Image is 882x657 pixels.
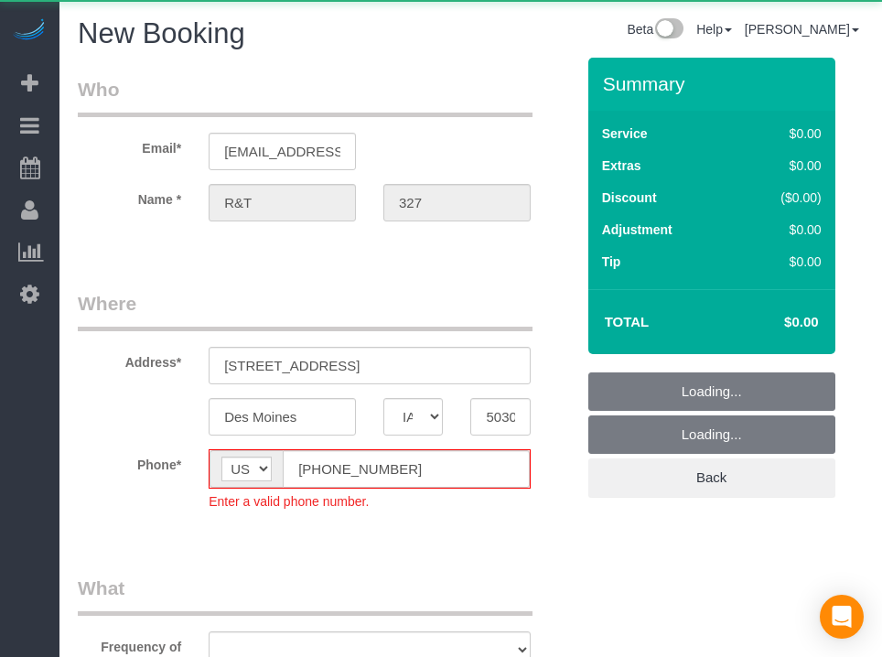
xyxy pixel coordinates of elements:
a: [PERSON_NAME] [745,22,859,37]
h3: Summary [603,73,826,94]
label: Phone* [64,449,195,474]
a: Beta [627,22,683,37]
span: New Booking [78,17,245,49]
label: Email* [64,133,195,157]
div: $0.00 [743,221,822,239]
legend: Who [78,76,532,117]
label: Extras [602,156,641,175]
div: ($0.00) [743,188,822,207]
input: Zip Code* [470,398,530,436]
div: Enter a valid phone number. [209,489,531,511]
input: First Name* [209,184,356,221]
input: Last Name* [383,184,531,221]
input: Email* [209,133,356,170]
input: City* [209,398,356,436]
img: New interface [653,18,683,42]
label: Tip [602,253,621,271]
label: Address* [64,347,195,372]
a: Back [588,458,835,497]
label: Name * [64,184,195,209]
legend: What [78,575,532,616]
div: Open Intercom Messenger [820,595,864,639]
img: Automaid Logo [11,18,48,44]
label: Service [602,124,648,143]
div: $0.00 [743,124,822,143]
div: $0.00 [743,253,822,271]
strong: Total [605,314,650,329]
h4: $0.00 [729,315,818,330]
label: Discount [602,188,657,207]
a: Help [696,22,732,37]
div: $0.00 [743,156,822,175]
input: Phone* [283,450,530,488]
legend: Where [78,290,532,331]
label: Adjustment [602,221,672,239]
